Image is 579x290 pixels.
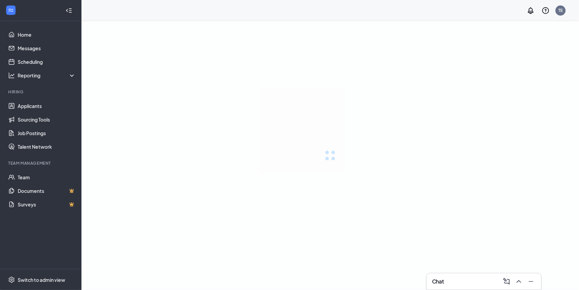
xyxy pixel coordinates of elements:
svg: ChevronUp [515,277,523,286]
div: Switch to admin view [18,276,65,283]
svg: ComposeMessage [503,277,511,286]
a: Home [18,28,76,41]
svg: WorkstreamLogo [7,7,14,14]
a: SurveysCrown [18,198,76,211]
a: Scheduling [18,55,76,69]
a: Sourcing Tools [18,113,76,126]
a: Applicants [18,99,76,113]
a: Talent Network [18,140,76,153]
div: Reporting [18,72,76,79]
svg: Minimize [527,277,535,286]
a: Job Postings [18,126,76,140]
h3: Chat [432,278,444,285]
a: Messages [18,41,76,55]
div: Team Management [8,160,74,166]
a: Team [18,170,76,184]
svg: Settings [8,276,15,283]
button: ChevronUp [513,276,524,287]
button: Minimize [525,276,536,287]
button: ComposeMessage [501,276,511,287]
svg: Analysis [8,72,15,79]
a: DocumentsCrown [18,184,76,198]
svg: QuestionInfo [542,6,550,15]
div: Hiring [8,89,74,95]
svg: Notifications [527,6,535,15]
svg: Collapse [66,7,72,14]
div: TE [559,7,563,13]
